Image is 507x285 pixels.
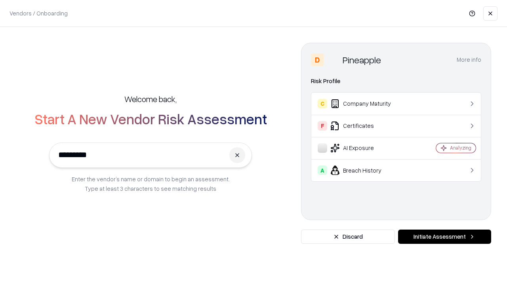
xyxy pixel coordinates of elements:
[318,121,327,131] div: F
[72,174,230,193] p: Enter the vendor’s name or domain to begin an assessment. Type at least 3 characters to see match...
[398,230,491,244] button: Initiate Assessment
[450,144,471,151] div: Analyzing
[343,53,381,66] div: Pineapple
[10,9,68,17] p: Vendors / Onboarding
[311,76,481,86] div: Risk Profile
[318,165,327,175] div: A
[457,53,481,67] button: More info
[311,53,324,66] div: D
[301,230,395,244] button: Discard
[34,111,267,127] h2: Start A New Vendor Risk Assessment
[318,99,412,108] div: Company Maturity
[318,165,412,175] div: Breach History
[124,93,177,104] h5: Welcome back,
[318,143,412,153] div: AI Exposure
[327,53,339,66] img: Pineapple
[318,121,412,131] div: Certificates
[318,99,327,108] div: C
